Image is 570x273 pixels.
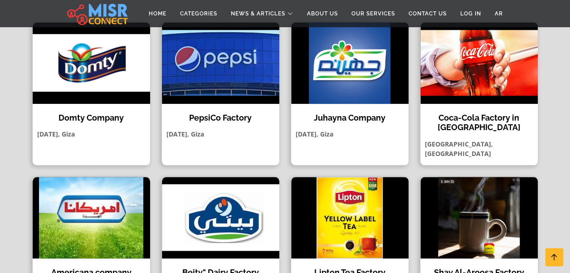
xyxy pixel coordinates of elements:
a: About Us [300,5,345,22]
img: Lipton Tea Factory [291,177,409,258]
img: PepsiCo Factory [162,22,279,104]
a: Categories [173,5,224,22]
a: Log in [453,5,488,22]
a: Coca-Cola Factory in Egypt Coca-Cola Factory in [GEOGRAPHIC_DATA] [GEOGRAPHIC_DATA], [GEOGRAPHIC_... [414,22,544,166]
img: Domty Company [33,22,150,104]
a: Domty Company Domty Company [DATE], Giza [27,22,156,166]
img: Beity" Dairy Factory [162,177,279,258]
img: Americana company [33,177,150,258]
a: AR [488,5,510,22]
h4: Juhayna Company [298,113,402,123]
img: Coca-Cola Factory in Egypt [420,22,538,104]
img: Juhayna Company [291,22,409,104]
p: [DATE], Giza [291,129,409,139]
a: Juhayna Company Juhayna Company [DATE], Giza [285,22,414,166]
img: Shay Al-Aroosa Factory [420,177,538,258]
span: News & Articles [231,10,285,18]
p: [GEOGRAPHIC_DATA], [GEOGRAPHIC_DATA] [420,139,538,158]
a: News & Articles [224,5,300,22]
a: Home [142,5,173,22]
img: main.misr_connect [67,2,128,25]
a: Contact Us [402,5,453,22]
h4: PepsiCo Factory [169,113,273,123]
p: [DATE], Giza [33,129,150,139]
a: PepsiCo Factory PepsiCo Factory [DATE], Giza [156,22,285,166]
p: [DATE], Giza [162,129,279,139]
a: Our Services [345,5,402,22]
h4: Domty Company [39,113,143,123]
h4: Coca-Cola Factory in [GEOGRAPHIC_DATA] [427,113,531,132]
